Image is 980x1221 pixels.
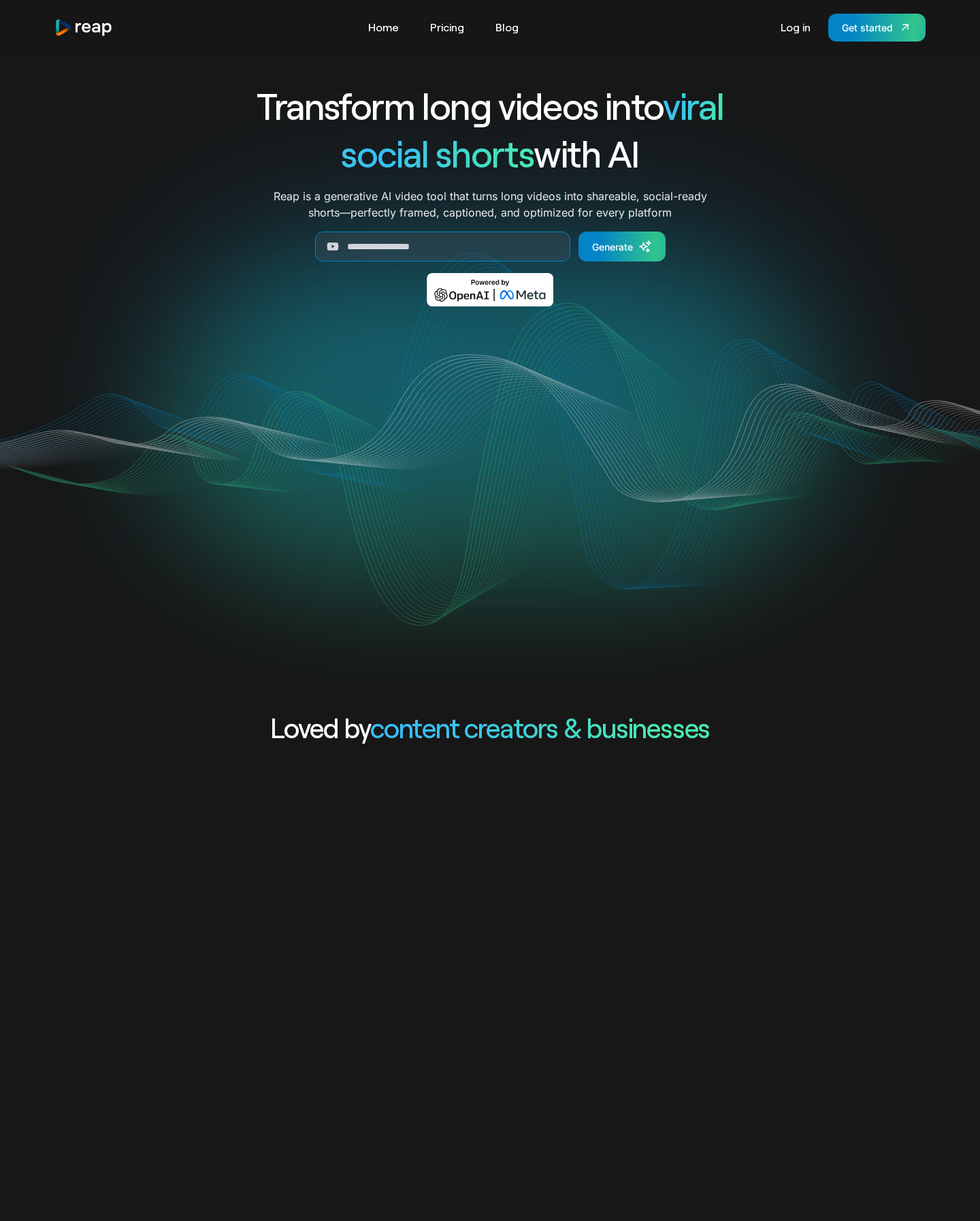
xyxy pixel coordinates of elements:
a: Blog [489,16,525,38]
form: Generate Form [207,232,773,261]
span: viral [663,83,723,127]
p: Reap is a generative AI video tool that turns long videos into shareable, social-ready shorts—per... [274,188,707,221]
a: Generate [578,232,666,261]
a: Home [361,16,406,38]
div: Generate [592,240,633,254]
video: Your browser does not support the video tag. [216,326,764,601]
div: Get started [842,20,893,35]
span: social shorts [341,131,534,175]
a: Pricing [423,16,471,38]
a: Log in [774,16,817,38]
h1: Transform long videos into [207,82,773,129]
a: Get started [828,14,926,42]
img: reap logo [54,18,113,37]
h1: with AI [207,129,773,177]
a: home [54,18,113,37]
span: content creators & businesses [370,711,710,744]
img: Powered by OpenAI & Meta [427,273,554,306]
